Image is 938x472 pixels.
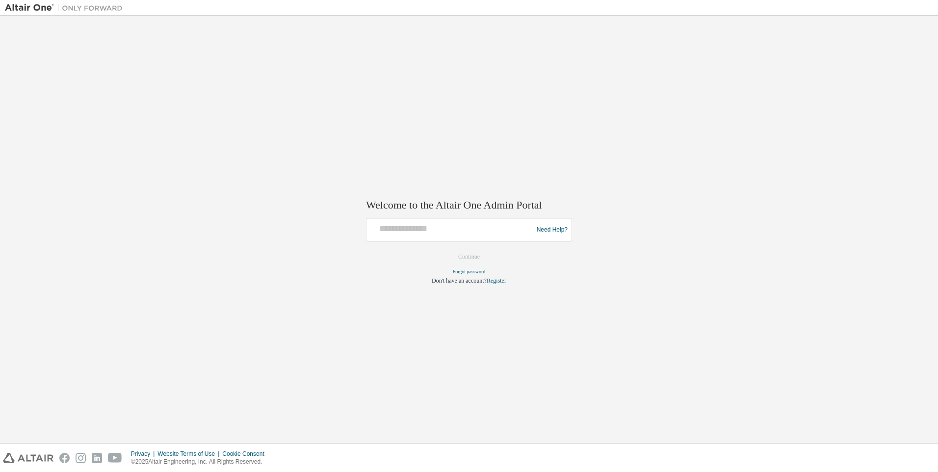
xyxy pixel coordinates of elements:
img: Altair One [5,3,128,13]
img: altair_logo.svg [3,453,53,463]
div: Privacy [131,450,157,458]
span: Don't have an account? [432,278,487,285]
img: instagram.svg [76,453,86,463]
a: Forgot password [453,269,486,275]
p: © 2025 Altair Engineering, Inc. All Rights Reserved. [131,458,270,466]
div: Cookie Consent [222,450,270,458]
a: Register [487,278,506,285]
img: facebook.svg [59,453,70,463]
h2: Welcome to the Altair One Admin Portal [366,198,572,212]
div: Website Terms of Use [157,450,222,458]
img: linkedin.svg [92,453,102,463]
img: youtube.svg [108,453,122,463]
